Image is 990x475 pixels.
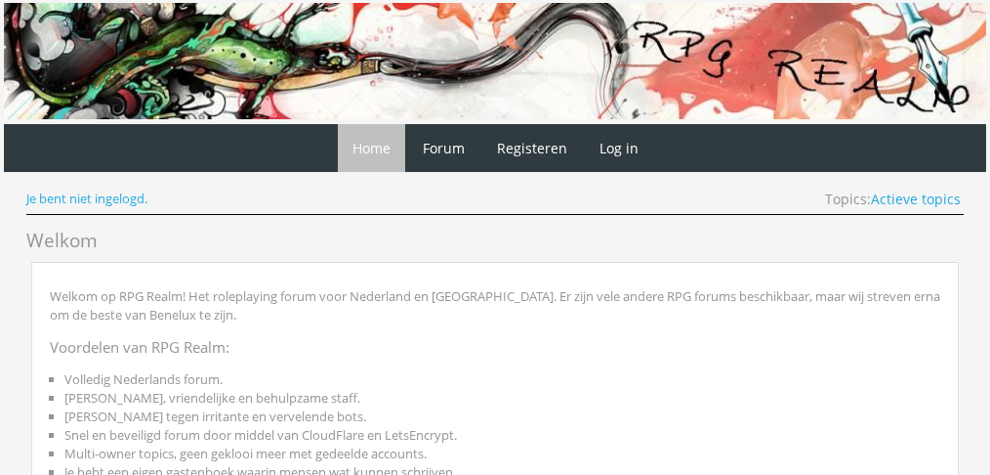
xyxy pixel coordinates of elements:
a: Actieve topics [871,190,961,208]
a: Home [338,124,405,172]
a: Registeren [482,124,582,172]
p: Welkom op RPG Realm! Het roleplaying forum voor Nederland en [GEOGRAPHIC_DATA]. Er zijn vele ande... [50,281,940,331]
li: Volledig Nederlands forum. [64,370,940,389]
a: Log in [585,124,653,172]
li: [PERSON_NAME], vriendelijke en behulpzame staff. [64,389,940,408]
li: Multi-owner topics, geen geklooi meer met gedeelde accounts. [64,445,940,463]
a: Forum [408,124,479,172]
li: Snel en beveiligd forum door middel van CloudFlare en LetsEncrypt. [64,426,940,445]
li: [PERSON_NAME] tegen irritante en vervelende bots. [64,408,940,426]
img: RPG Realm - Banner [4,3,986,119]
h3: Voordelen van RPG Realm: [50,331,940,364]
span: Welkom [26,228,98,253]
a: Je bent niet ingelogd. [26,190,147,207]
span: Topics: [825,190,961,208]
